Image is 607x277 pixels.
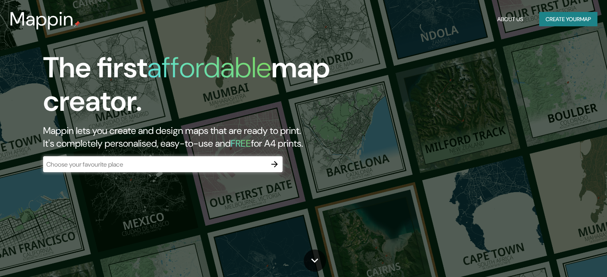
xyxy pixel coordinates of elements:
img: mappin-pin [74,21,80,27]
h3: Mappin [10,8,74,30]
button: About Us [494,12,526,27]
h2: Mappin lets you create and design maps that are ready to print. It's completely personalised, eas... [43,124,347,150]
button: Create yourmap [539,12,597,27]
iframe: Help widget launcher [536,246,598,268]
h1: affordable [147,49,271,86]
h1: The first map creator. [43,51,347,124]
h5: FREE [231,137,251,149]
input: Choose your favourite place [43,160,267,169]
